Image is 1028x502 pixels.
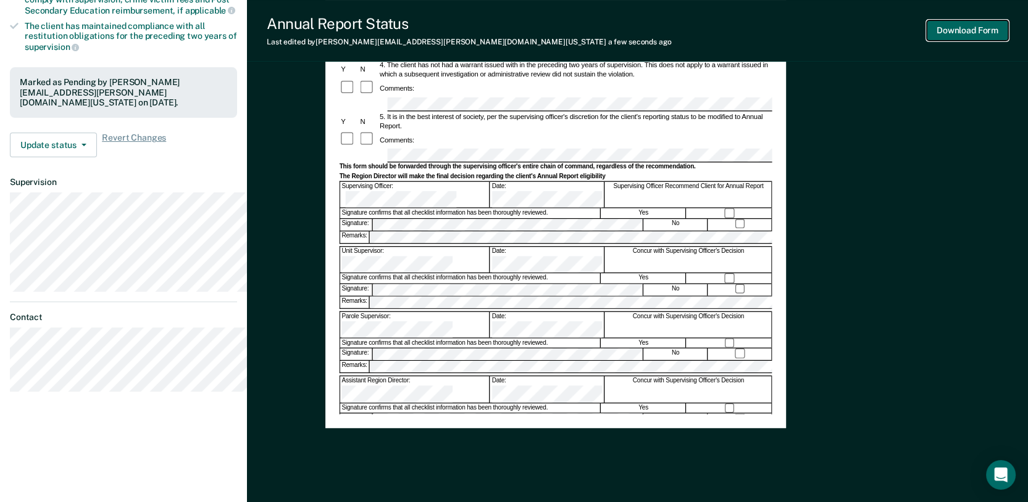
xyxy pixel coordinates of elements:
[267,38,672,46] div: Last edited by [PERSON_NAME][EMAIL_ADDRESS][PERSON_NAME][DOMAIN_NAME][US_STATE]
[10,177,237,187] dt: Supervision
[490,377,604,403] div: Date:
[340,182,489,208] div: Supervising Officer:
[644,219,708,231] div: No
[601,273,686,283] div: Yes
[601,339,686,348] div: Yes
[340,284,372,295] div: Signature:
[986,460,1016,490] div: Open Intercom Messenger
[340,231,369,243] div: Remarks:
[340,403,600,413] div: Signature confirms that all checklist information has been thoroughly reviewed.
[608,38,672,46] span: a few seconds ago
[378,135,416,144] div: Comments:
[927,20,1008,41] button: Download Form
[605,311,772,337] div: Concur with Supervising Officer's Decision
[340,208,600,218] div: Signature confirms that all checklist information has been thoroughly reviewed.
[340,414,372,426] div: Signature:
[490,311,604,337] div: Date:
[340,296,369,308] div: Remarks:
[339,172,772,180] div: The Region Director will make the final decision regarding the client's Annual Report eligibility
[102,133,166,157] span: Revert Changes
[340,219,372,231] div: Signature:
[340,247,489,273] div: Unit Supervisor:
[644,349,708,361] div: No
[340,339,600,348] div: Signature confirms that all checklist information has been thoroughly reviewed.
[378,60,772,79] div: 4. The client has not had a warrant issued with in the preceding two years of supervision. This d...
[359,65,378,74] div: N
[185,6,235,15] span: applicable
[339,65,358,74] div: Y
[339,163,772,171] div: This form should be forwarded through the supervising officer's entire chain of command, regardle...
[267,15,672,33] div: Annual Report Status
[340,273,600,283] div: Signature confirms that all checklist information has been thoroughly reviewed.
[339,117,358,126] div: Y
[340,361,369,373] div: Remarks:
[490,247,604,273] div: Date:
[340,349,372,361] div: Signature:
[644,284,708,295] div: No
[605,377,772,403] div: Concur with Supervising Officer's Decision
[359,117,378,126] div: N
[10,133,97,157] button: Update status
[605,247,772,273] div: Concur with Supervising Officer's Decision
[10,312,237,323] dt: Contact
[644,414,708,426] div: No
[490,182,604,208] div: Date:
[605,182,772,208] div: Supervising Officer Recommend Client for Annual Report
[20,77,227,108] div: Marked as Pending by [PERSON_NAME][EMAIL_ADDRESS][PERSON_NAME][DOMAIN_NAME][US_STATE] on [DATE].
[340,311,489,337] div: Parole Supervisor:
[378,83,416,93] div: Comments:
[340,377,489,403] div: Assistant Region Director:
[601,208,686,218] div: Yes
[378,112,772,130] div: 5. It is in the best interest of society, per the supervising officer's discretion for the client...
[601,403,686,413] div: Yes
[25,21,237,52] div: The client has maintained compliance with all restitution obligations for the preceding two years of
[25,42,79,52] span: supervision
